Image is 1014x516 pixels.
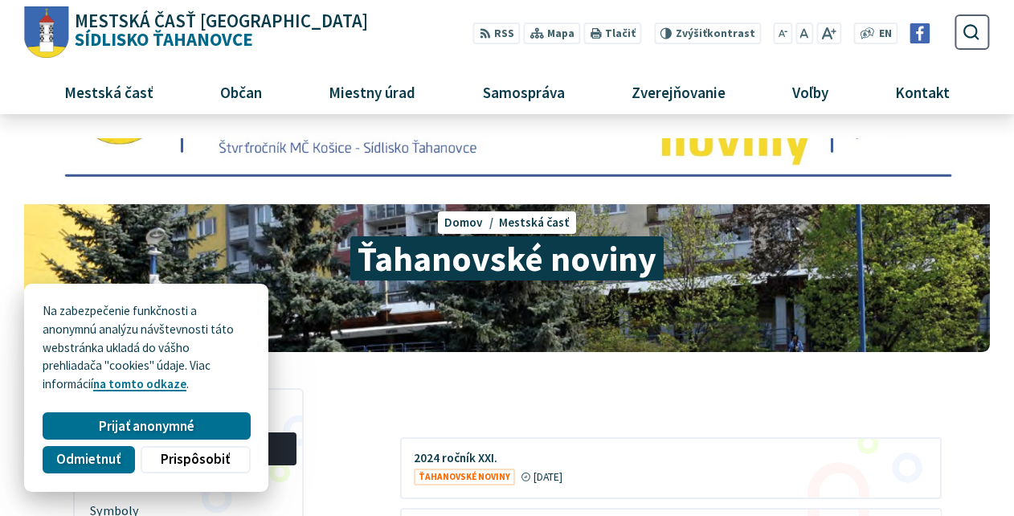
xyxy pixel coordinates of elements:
[193,70,289,113] a: Občan
[350,236,663,281] span: Ťahanovské noviny
[604,70,753,113] a: Zverejňovanie
[444,215,483,230] span: Domov
[676,27,755,40] span: kontrast
[476,70,570,113] span: Samospráva
[787,70,835,113] span: Voľby
[874,26,896,43] a: EN
[868,70,977,113] a: Kontakt
[24,6,367,59] a: Logo Sídlisko Ťahanovce, prejsť na domovskú stránku.
[99,418,194,435] span: Prijať anonymné
[161,451,230,468] span: Prispôsobiť
[58,70,159,113] span: Mestská časť
[547,26,574,43] span: Mapa
[605,27,636,40] span: Tlačiť
[816,23,841,44] button: Zväčšiť veľkosť písma
[583,23,641,44] button: Tlačiť
[910,23,930,43] img: Prejsť na Facebook stránku
[68,12,368,49] span: Sídlisko Ťahanovce
[43,446,134,473] button: Odmietnuť
[301,70,443,113] a: Miestny úrad
[676,27,707,40] span: Zvýšiť
[654,23,761,44] button: Zvýšiťkontrast
[765,70,856,113] a: Voľby
[24,6,68,59] img: Prejsť na domovskú stránku
[93,376,186,391] a: na tomto odkaze
[499,215,570,230] a: Mestská časť
[444,215,499,230] a: Domov
[323,70,422,113] span: Miestny úrad
[402,439,941,498] a: 2024 ročník XXI. Ťahanovské noviny [DATE]
[472,23,520,44] a: RSS
[37,70,181,113] a: Mestská časť
[43,412,250,440] button: Prijať anonymné
[774,23,793,44] button: Zmenšiť veľkosť písma
[56,451,121,468] span: Odmietnuť
[889,70,956,113] span: Kontakt
[625,70,731,113] span: Zverejňovanie
[879,26,892,43] span: EN
[523,23,580,44] a: Mapa
[75,12,368,31] span: Mestská časť [GEOGRAPHIC_DATA]
[43,302,250,394] p: Na zabezpečenie funkčnosti a anonymnú analýzu návštevnosti táto webstránka ukladá do vášho prehli...
[494,26,514,43] span: RSS
[214,70,268,113] span: Občan
[795,23,813,44] button: Nastaviť pôvodnú veľkosť písma
[455,70,591,113] a: Samospráva
[141,446,250,473] button: Prispôsobiť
